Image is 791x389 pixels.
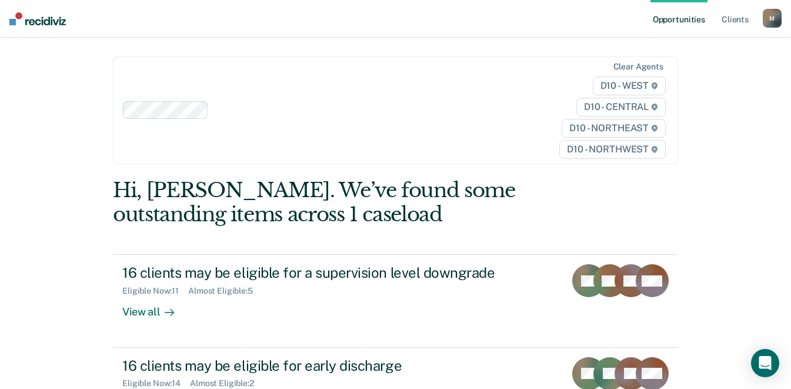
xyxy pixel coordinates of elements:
img: Recidiviz [9,12,66,25]
div: 16 clients may be eligible for early discharge [122,357,535,374]
div: Hi, [PERSON_NAME]. We’ve found some outstanding items across 1 caseload [113,178,565,227]
span: D10 - WEST [593,77,666,95]
span: D10 - CENTRAL [576,98,666,117]
div: 16 clients may be eligible for a supervision level downgrade [122,264,535,281]
button: M [763,9,782,28]
div: Almost Eligible : 2 [190,378,263,388]
a: 16 clients may be eligible for a supervision level downgradeEligible Now:11Almost Eligible:5View all [113,254,678,347]
span: D10 - NORTHEAST [562,119,665,138]
div: Eligible Now : 11 [122,286,188,296]
div: Open Intercom Messenger [751,349,779,377]
span: D10 - NORTHWEST [559,140,665,159]
div: Clear agents [613,62,663,72]
div: Eligible Now : 14 [122,378,190,388]
div: View all [122,296,188,319]
div: Almost Eligible : 5 [188,286,262,296]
